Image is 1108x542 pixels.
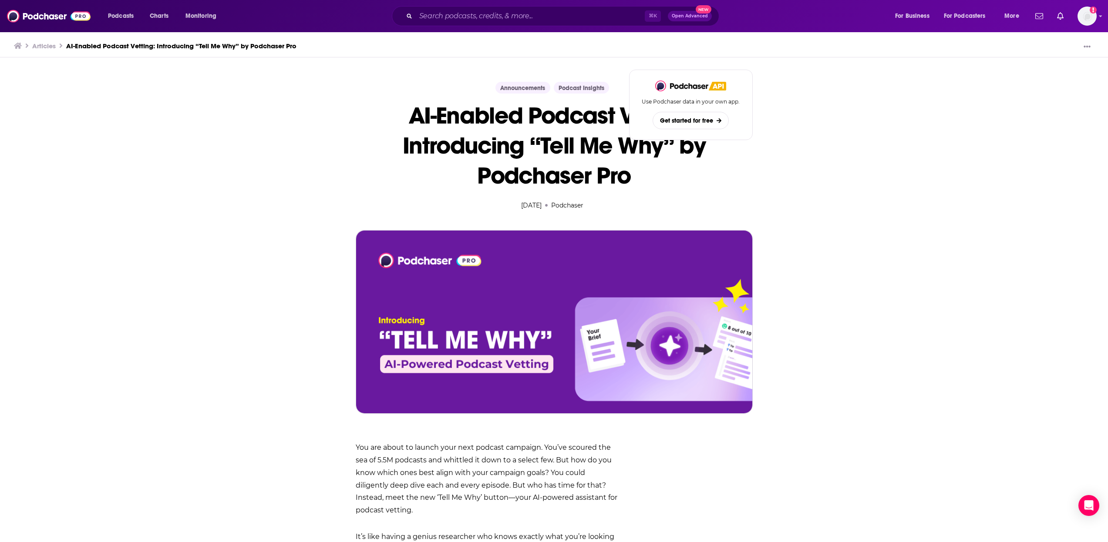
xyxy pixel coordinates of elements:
[653,112,729,129] button: Get started for free
[554,82,609,94] a: Podcast Insights
[889,9,940,23] button: open menu
[1004,10,1019,22] span: More
[66,42,296,50] a: AI-Enabled Podcast Vetting: Introducing “Tell Me Why” by Podchaser Pro
[660,117,713,124] span: Get started for free
[642,98,740,105] p: Use Podchaser data in your own app.
[1078,7,1097,26] button: Show profile menu
[416,9,645,23] input: Search podcasts, credits, & more...
[944,10,986,22] span: For Podcasters
[185,10,216,22] span: Monitoring
[400,6,727,26] div: Search podcasts, credits, & more...
[645,10,661,22] span: ⌘ K
[521,201,542,209] time: [DATE]
[551,201,583,209] a: Podchaser
[179,9,228,23] button: open menu
[895,10,930,22] span: For Business
[938,9,998,23] button: open menu
[655,80,709,91] img: Podchaser - Follow, Share and Rate Podcasts
[102,9,145,23] button: open menu
[356,442,619,517] p: You are about to launch your next podcast campaign. You’ve scoured the sea of 5.5M podcasts and w...
[668,11,712,21] button: Open AdvancedNew
[1078,495,1099,516] div: Open Intercom Messenger
[998,9,1030,23] button: open menu
[1078,7,1097,26] img: User Profile
[495,82,550,94] a: Announcements
[144,9,174,23] a: Charts
[32,42,56,50] a: Articles
[150,10,168,22] span: Charts
[696,5,711,13] span: New
[108,10,134,22] span: Podcasts
[356,231,752,413] img: AI-Enabled Podcast Vetting: Introducing “Tell Me Why” by Podchaser Pro
[1054,9,1067,23] a: Show notifications dropdown
[1090,7,1097,13] svg: Add a profile image
[356,100,753,191] h1: AI-Enabled Podcast Vetting: Introducing “Tell Me Why” by Podchaser Pro
[1080,42,1094,53] button: Show More Button
[1032,9,1047,23] a: Show notifications dropdown
[1078,7,1097,26] span: Logged in as nsteagall
[672,14,708,18] span: Open Advanced
[709,82,726,90] img: Podchaser API banner
[7,8,91,24] img: Podchaser - Follow, Share and Rate Podcasts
